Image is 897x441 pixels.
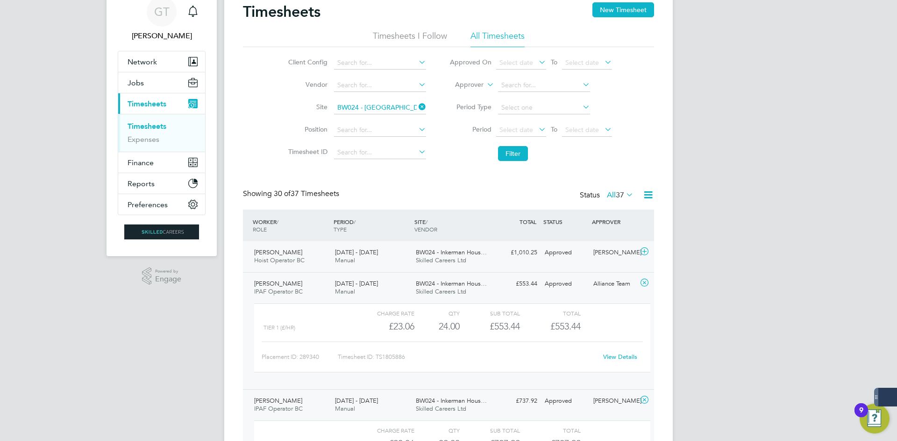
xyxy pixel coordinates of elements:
[285,147,327,156] label: Timesheet ID
[335,405,355,413] span: Manual
[592,2,654,17] button: New Timesheet
[124,224,199,239] img: skilledcareers-logo-retina.png
[142,267,182,285] a: Powered byEngage
[541,245,590,260] div: Approved
[499,126,533,134] span: Select date
[128,78,144,87] span: Jobs
[498,79,590,92] input: Search for...
[335,280,378,287] span: [DATE] - [DATE]
[128,135,159,144] a: Expenses
[498,101,590,114] input: Select one
[331,213,412,238] div: PERIOD
[128,158,154,167] span: Finance
[128,179,155,188] span: Reports
[243,2,320,21] h2: Timesheets
[128,99,166,108] span: Timesheets
[565,58,599,67] span: Select date
[449,103,491,111] label: Period Type
[607,190,634,200] label: All
[460,308,520,319] div: Sub Total
[416,280,487,287] span: BW024 - Inkerman Hous…
[565,126,599,134] span: Select date
[334,56,426,70] input: Search for...
[254,397,302,405] span: [PERSON_NAME]
[373,30,447,47] li: Timesheets I Follow
[590,245,638,260] div: [PERSON_NAME]
[426,218,427,225] span: /
[118,194,205,215] button: Preferences
[548,56,560,68] span: To
[338,350,597,364] div: Timesheet ID: TS1805886
[334,101,426,114] input: Search for...
[155,267,181,275] span: Powered by
[492,245,541,260] div: £1,010.25
[254,287,303,295] span: IPAF Operator BC
[470,30,525,47] li: All Timesheets
[128,57,157,66] span: Network
[354,218,356,225] span: /
[334,146,426,159] input: Search for...
[154,6,170,18] span: GT
[335,248,378,256] span: [DATE] - [DATE]
[548,123,560,135] span: To
[254,256,305,264] span: Hoist Operator BC
[860,404,890,434] button: Open Resource Center, 9 new notifications
[263,324,295,331] span: Tier 1 (£/HR)
[118,93,205,114] button: Timesheets
[414,425,460,436] div: QTY
[520,218,536,225] span: TOTAL
[118,51,205,72] button: Network
[118,152,205,173] button: Finance
[254,248,302,256] span: [PERSON_NAME]
[541,213,590,230] div: STATUS
[262,350,338,364] div: Placement ID: 289340
[334,225,347,233] span: TYPE
[590,213,638,230] div: APPROVER
[243,189,341,199] div: Showing
[414,319,460,334] div: 24.00
[550,321,581,332] span: £553.44
[254,405,303,413] span: IPAF Operator BC
[449,125,491,133] label: Period
[492,276,541,292] div: £553.44
[441,80,484,90] label: Approver
[414,225,437,233] span: VENDOR
[498,146,528,161] button: Filter
[334,124,426,137] input: Search for...
[541,276,590,292] div: Approved
[416,287,466,295] span: Skilled Careers Ltd
[416,405,466,413] span: Skilled Careers Ltd
[412,213,493,238] div: SITE
[580,189,635,202] div: Status
[449,58,491,66] label: Approved On
[603,353,637,361] a: View Details
[274,189,339,198] span: 37 Timesheets
[460,319,520,334] div: £553.44
[416,248,487,256] span: BW024 - Inkerman Hous…
[285,58,327,66] label: Client Config
[520,308,580,319] div: Total
[590,276,638,292] div: Alliance Team
[285,80,327,89] label: Vendor
[354,319,414,334] div: £23.06
[118,114,205,152] div: Timesheets
[285,103,327,111] label: Site
[541,393,590,409] div: Approved
[859,410,863,422] div: 9
[253,225,267,233] span: ROLE
[335,287,355,295] span: Manual
[499,58,533,67] span: Select date
[414,308,460,319] div: QTY
[520,425,580,436] div: Total
[334,79,426,92] input: Search for...
[354,425,414,436] div: Charge rate
[277,218,278,225] span: /
[416,397,487,405] span: BW024 - Inkerman Hous…
[285,125,327,133] label: Position
[416,256,466,264] span: Skilled Careers Ltd
[128,200,168,209] span: Preferences
[460,425,520,436] div: Sub Total
[616,190,624,200] span: 37
[118,30,206,42] span: George Theodosi
[250,213,331,238] div: WORKER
